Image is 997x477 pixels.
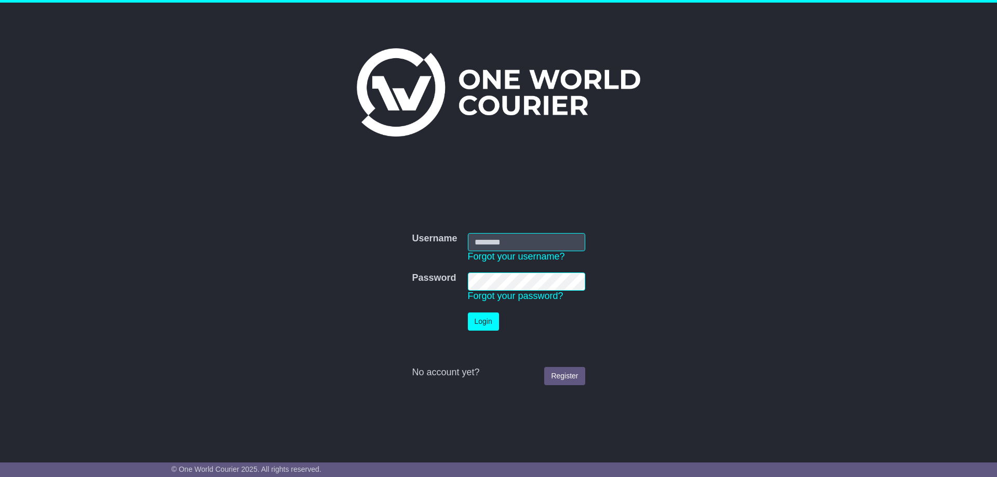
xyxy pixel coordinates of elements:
button: Login [468,312,499,331]
a: Forgot your username? [468,251,565,262]
img: One World [357,48,640,137]
label: Username [412,233,457,244]
div: No account yet? [412,367,585,378]
span: © One World Courier 2025. All rights reserved. [171,465,321,473]
a: Forgot your password? [468,291,563,301]
a: Register [544,367,585,385]
label: Password [412,272,456,284]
